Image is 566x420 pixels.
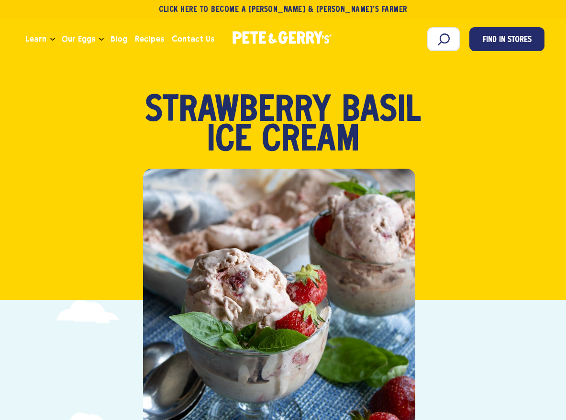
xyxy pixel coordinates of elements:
span: Find in Stores [483,34,532,47]
span: Contact Us [172,33,214,45]
a: Our Eggs [58,26,99,52]
span: Ice [207,126,251,156]
a: Contact Us [168,26,218,52]
span: Basil [342,97,421,126]
span: Our Eggs [62,33,95,45]
a: Blog [107,26,131,52]
input: Search [427,27,460,51]
span: Cream [262,126,360,156]
button: Open the dropdown menu for Learn [50,38,55,41]
a: Find in Stores [469,27,544,51]
a: Recipes [131,26,168,52]
span: Blog [111,33,127,45]
span: Strawberry [145,97,331,126]
span: Learn [25,33,46,45]
button: Open the dropdown menu for Our Eggs [99,38,104,41]
span: Recipes [135,33,164,45]
a: Learn [22,26,50,52]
